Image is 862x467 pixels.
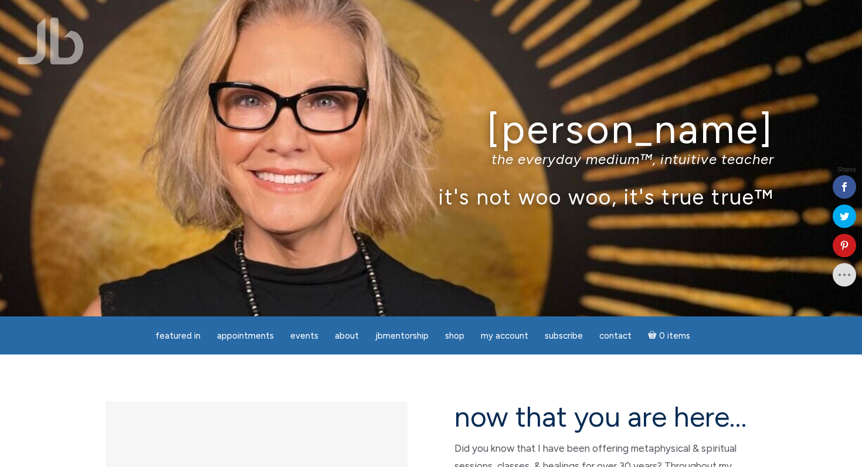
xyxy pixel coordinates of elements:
span: About [335,330,359,341]
i: Cart [648,330,659,341]
img: Jamie Butler. The Everyday Medium [18,18,84,64]
a: Events [283,325,325,347]
span: featured in [155,330,201,341]
span: 0 items [659,332,690,340]
a: featured in [148,325,208,347]
span: Subscribe [545,330,583,341]
span: Shop [445,330,464,341]
p: the everyday medium™, intuitive teacher [88,151,774,168]
a: About [328,325,366,347]
span: Shares [837,167,856,173]
a: Contact [592,325,639,347]
span: Events [290,330,318,341]
a: JBMentorship [368,325,436,347]
a: Subscribe [538,325,590,347]
p: it's not woo woo, it's true true™ [88,184,774,209]
h1: [PERSON_NAME] [88,107,774,151]
a: Appointments [210,325,281,347]
h2: now that you are here… [454,401,756,432]
span: My Account [481,330,528,341]
span: JBMentorship [375,330,429,341]
span: Appointments [217,330,274,341]
a: My Account [474,325,535,347]
a: Shop [438,325,471,347]
a: Cart0 items [641,323,697,347]
span: Contact [599,330,632,341]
